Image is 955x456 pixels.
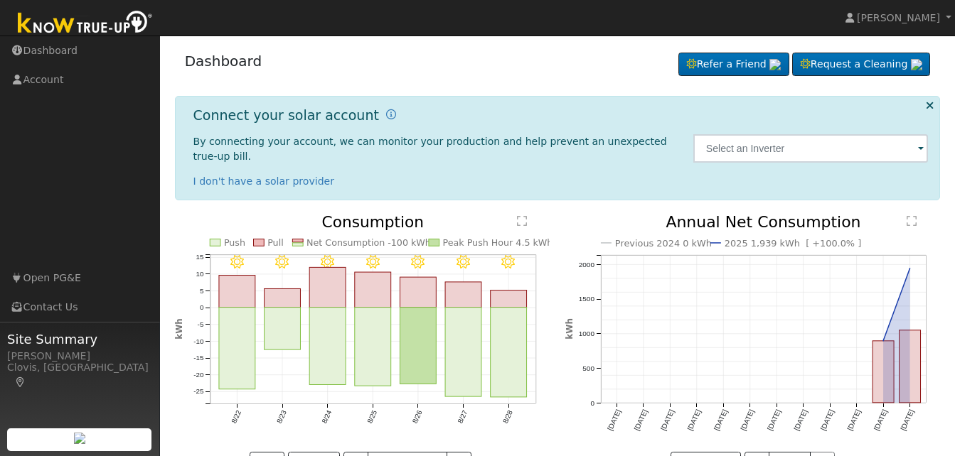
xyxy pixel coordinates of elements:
[857,12,940,23] span: [PERSON_NAME]
[7,349,152,364] div: [PERSON_NAME]
[193,175,335,187] a: I don't have a solar provider
[193,136,667,162] span: By connecting your account, we can monitor your production and help prevent an unexpected true-up...
[14,376,27,388] a: Map
[74,433,85,444] img: retrieve
[678,53,789,77] a: Refer a Friend
[769,59,781,70] img: retrieve
[11,8,160,40] img: Know True-Up
[185,53,262,70] a: Dashboard
[7,330,152,349] span: Site Summary
[193,107,379,124] h1: Connect your solar account
[911,59,922,70] img: retrieve
[693,134,929,163] input: Select an Inverter
[7,360,152,390] div: Clovis, [GEOGRAPHIC_DATA]
[792,53,930,77] a: Request a Cleaning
